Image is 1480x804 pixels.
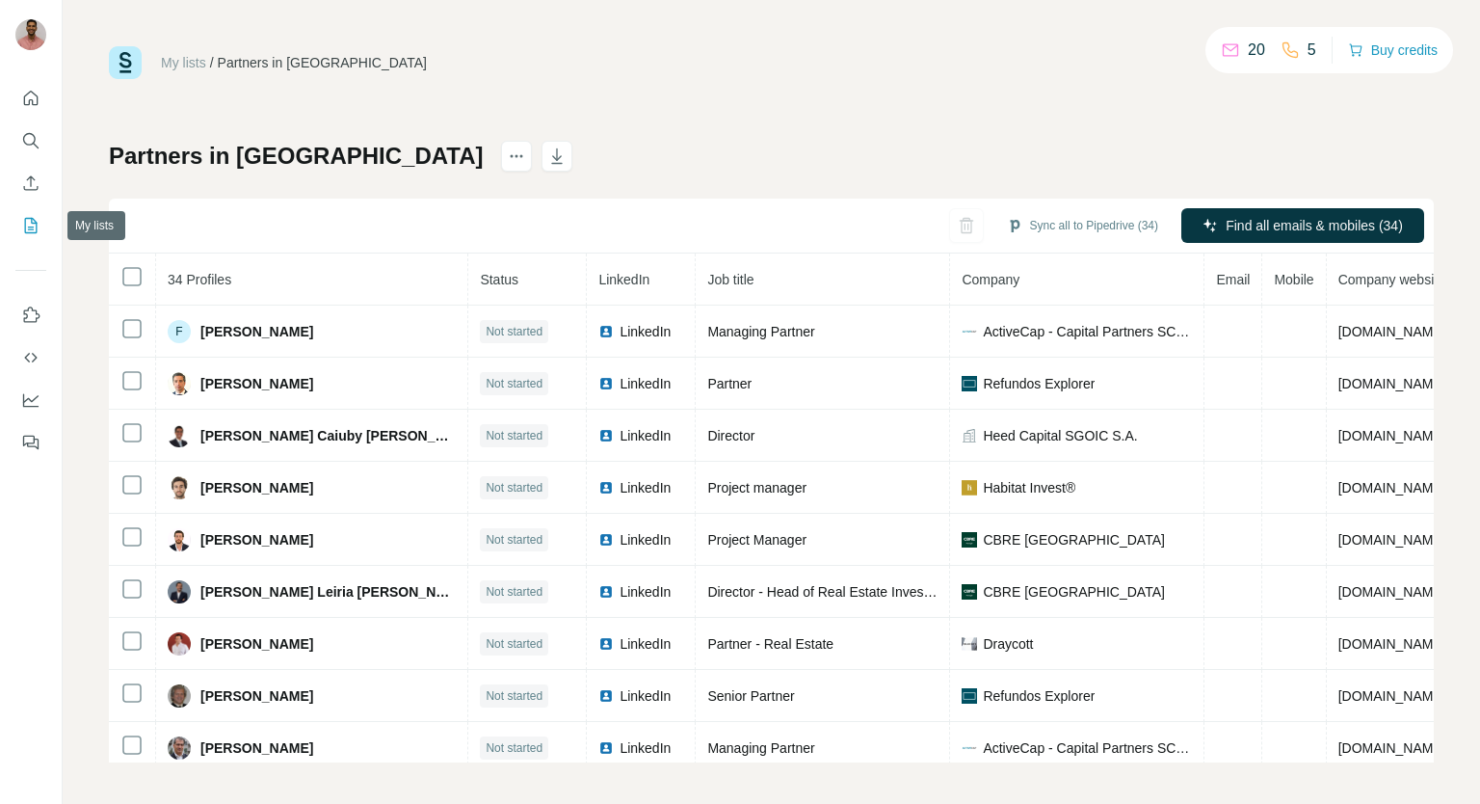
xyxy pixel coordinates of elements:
span: CBRE [GEOGRAPHIC_DATA] [983,530,1165,549]
span: LinkedIn [620,634,671,654]
span: [DOMAIN_NAME] [1338,324,1446,339]
span: Director - Head of Real Estate Investment Banking [707,584,1010,600]
span: Project Manager [707,532,806,548]
span: Refundos Explorer [983,374,1095,393]
img: LinkedIn logo [598,740,614,756]
span: Job title [707,272,753,287]
span: Not started [486,323,542,340]
img: company-logo [962,376,977,391]
span: [PERSON_NAME] Caiuby [PERSON_NAME] [200,426,456,445]
img: Avatar [168,476,191,499]
span: Refundos Explorer [983,686,1095,706]
span: Not started [486,739,542,757]
button: Search [15,123,46,158]
span: Heed Capital SGOIC S.A. [983,426,1137,445]
img: LinkedIn logo [598,584,614,600]
button: actions [501,141,532,172]
span: Not started [486,635,542,653]
span: 34 Profiles [168,272,231,287]
span: Habitat Invest® [983,478,1075,497]
span: [PERSON_NAME] [200,686,313,706]
span: ActiveCap - Capital Partners SCR S.A. [983,322,1192,341]
span: Partner - Real Estate [707,636,833,652]
img: Avatar [168,580,191,603]
button: Find all emails & mobiles (34) [1181,208,1424,243]
span: Email [1216,272,1250,287]
span: CBRE [GEOGRAPHIC_DATA] [983,582,1165,602]
span: LinkedIn [620,530,671,549]
img: LinkedIn logo [598,376,614,391]
img: company-logo [962,532,977,548]
img: company-logo [962,740,977,756]
span: LinkedIn [620,322,671,341]
a: My lists [161,55,206,70]
span: LinkedIn [598,272,649,287]
span: Managing Partner [707,740,814,756]
button: Use Surfe on LinkedIn [15,298,46,333]
button: Feedback [15,425,46,460]
span: [DOMAIN_NAME] [1338,376,1446,391]
img: LinkedIn logo [598,480,614,496]
span: Draycott [983,634,1033,654]
img: Avatar [168,528,191,551]
h1: Partners in [GEOGRAPHIC_DATA] [109,141,484,172]
img: Avatar [168,737,191,760]
span: [DOMAIN_NAME] [1338,688,1446,704]
span: Partner [707,376,752,391]
span: Find all emails & mobiles (34) [1226,216,1403,235]
span: [PERSON_NAME] [200,738,313,758]
span: Status [480,272,518,287]
span: [DOMAIN_NAME] [1338,428,1446,443]
button: Dashboard [15,383,46,417]
img: Avatar [168,632,191,656]
span: [PERSON_NAME] Leiria [PERSON_NAME] [200,582,456,602]
img: company-logo [962,636,977,652]
button: Enrich CSV [15,166,46,201]
span: Director [707,428,754,443]
button: Sync all to Pipedrive (34) [993,211,1172,240]
p: 20 [1248,39,1265,62]
img: Surfe Logo [109,46,142,79]
span: [DOMAIN_NAME] [1338,740,1446,756]
img: Avatar [15,19,46,50]
span: [DOMAIN_NAME] [1338,480,1446,496]
span: LinkedIn [620,478,671,497]
img: LinkedIn logo [598,324,614,339]
p: 5 [1308,39,1316,62]
img: LinkedIn logo [598,532,614,548]
img: Avatar [168,684,191,708]
img: Avatar [168,424,191,447]
img: company-logo [962,584,977,600]
span: Not started [486,583,542,601]
img: LinkedIn logo [598,428,614,443]
span: [PERSON_NAME] [200,634,313,654]
span: Project manager [707,480,806,496]
span: Not started [486,531,542,549]
span: [DOMAIN_NAME] [1338,532,1446,548]
span: [PERSON_NAME] [200,530,313,549]
span: [PERSON_NAME] [200,374,313,393]
span: Not started [486,427,542,444]
span: Senior Partner [707,688,794,704]
div: Partners in [GEOGRAPHIC_DATA] [218,53,427,72]
button: Buy credits [1348,37,1438,64]
span: LinkedIn [620,686,671,706]
span: Not started [486,375,542,392]
span: Not started [486,687,542,705]
button: My lists [15,208,46,243]
span: [PERSON_NAME] [200,322,313,341]
span: Managing Partner [707,324,814,339]
span: Company website [1338,272,1445,287]
span: LinkedIn [620,426,671,445]
span: LinkedIn [620,582,671,602]
li: / [210,53,214,72]
button: Use Surfe API [15,340,46,375]
span: ActiveCap - Capital Partners SCR S.A. [983,738,1192,758]
span: Not started [486,479,542,496]
img: LinkedIn logo [598,636,614,652]
img: Avatar [168,372,191,395]
span: Mobile [1274,272,1313,287]
span: LinkedIn [620,738,671,758]
button: Quick start [15,81,46,116]
span: Company [962,272,1019,287]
